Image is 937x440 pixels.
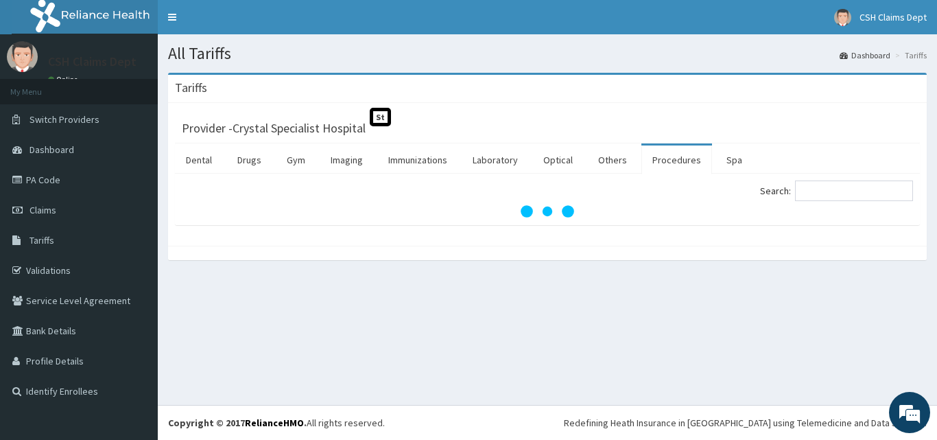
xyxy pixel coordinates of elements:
a: Gym [276,146,316,174]
a: Procedures [641,146,712,174]
span: CSH Claims Dept [859,11,927,23]
div: Redefining Heath Insurance in [GEOGRAPHIC_DATA] using Telemedicine and Data Science! [564,416,927,430]
h1: All Tariffs [168,45,927,62]
label: Search: [760,181,913,201]
a: Drugs [226,146,272,174]
h3: Tariffs [175,82,207,94]
a: Dashboard [840,49,890,61]
h3: Provider - Crystal Specialist Hospital [182,122,366,135]
strong: Copyright © 2017 . [168,417,307,429]
span: Tariffs [29,234,54,246]
a: Optical [532,146,584,174]
a: Spa [715,146,753,174]
footer: All rights reserved. [158,405,937,440]
img: User Image [834,9,851,26]
span: St [370,108,391,126]
a: Dental [175,146,223,174]
input: Search: [795,181,913,201]
a: Online [48,75,81,84]
span: Claims [29,204,56,216]
a: Laboratory [462,146,529,174]
span: Dashboard [29,143,74,156]
p: CSH Claims Dept [48,56,137,68]
a: Others [587,146,638,174]
li: Tariffs [892,49,927,61]
svg: audio-loading [520,184,575,239]
a: Immunizations [377,146,458,174]
img: User Image [7,41,38,72]
a: Imaging [320,146,374,174]
a: RelianceHMO [245,417,304,429]
span: Switch Providers [29,113,99,126]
